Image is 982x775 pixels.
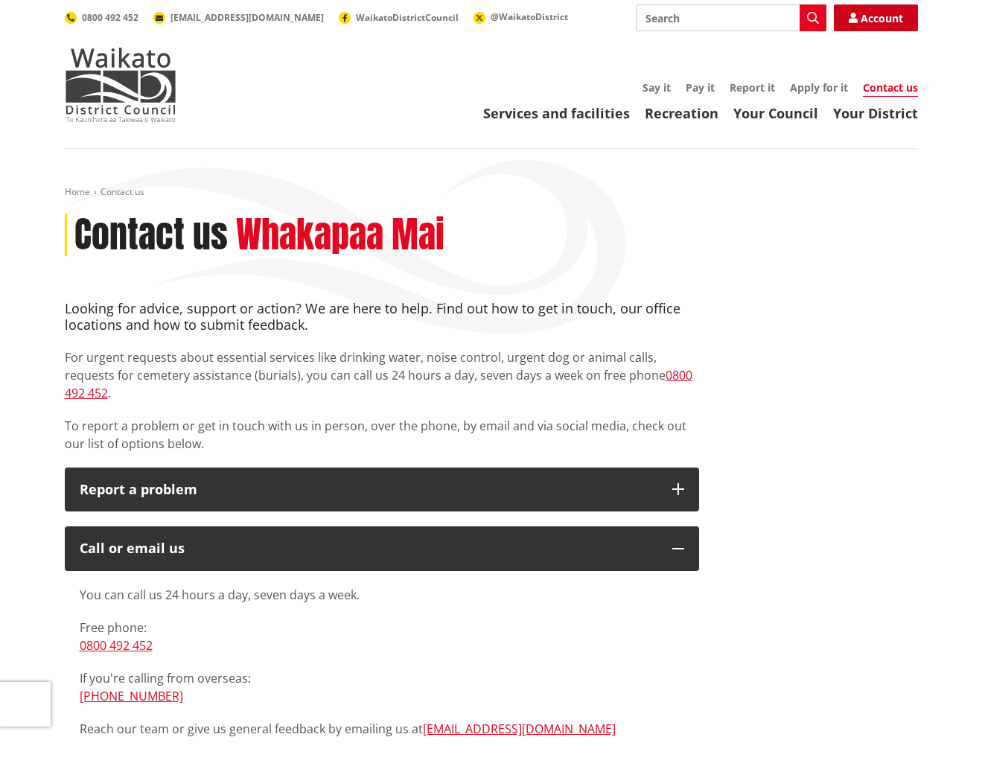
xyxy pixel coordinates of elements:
p: Report a problem [80,482,657,497]
span: WaikatoDistrictCouncil [356,11,459,24]
p: Reach our team or give us general feedback by emailing us at [80,720,684,738]
a: @WaikatoDistrict [474,10,568,23]
button: Report a problem [65,468,699,512]
p: If you're calling from overseas: [80,669,684,705]
h4: Looking for advice, support or action? We are here to help. Find out how to get in touch, our off... [65,301,699,333]
span: [EMAIL_ADDRESS][DOMAIN_NAME] [170,11,324,24]
span: Contact us [101,185,144,198]
a: Your District [833,104,918,122]
a: 0800 492 452 [65,367,692,401]
a: 0800 492 452 [65,11,138,24]
a: 0800 492 452 [80,637,153,654]
a: [PHONE_NUMBER] [80,688,183,704]
a: Your Council [733,104,818,122]
a: Say it [643,80,671,95]
a: [EMAIL_ADDRESS][DOMAIN_NAME] [153,11,324,24]
span: 0800 492 452 [82,11,138,24]
iframe: Messenger Launcher [914,712,967,766]
h1: Contact us [74,214,228,257]
a: Services and facilities [483,104,630,122]
button: Call or email us [65,526,699,571]
p: To report a problem or get in touch with us in person, over the phone, by email and via social me... [65,417,699,453]
h2: Whakapaa Mai [236,214,444,257]
a: Recreation [645,104,718,122]
a: Apply for it [790,80,848,95]
nav: breadcrumb [65,186,918,199]
div: Call or email us [80,541,657,556]
a: WaikatoDistrictCouncil [339,11,459,24]
a: Account [834,4,918,31]
img: Waikato District Council - Te Kaunihera aa Takiwaa o Waikato [65,48,176,122]
a: [EMAIL_ADDRESS][DOMAIN_NAME] [423,721,616,737]
a: Home [65,185,90,198]
span: @WaikatoDistrict [491,10,568,23]
a: Contact us [863,80,918,97]
a: Report it [730,80,775,95]
input: Search input [636,4,826,31]
p: You can call us 24 hours a day, seven days a week. [80,586,684,604]
p: Free phone: [80,619,684,654]
a: Pay it [686,80,715,95]
p: For urgent requests about essential services like drinking water, noise control, urgent dog or an... [65,348,699,402]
